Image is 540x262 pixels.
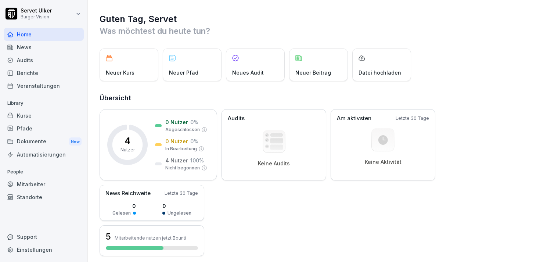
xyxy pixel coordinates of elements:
p: Mitarbeitende nutzen jetzt Bounti [115,235,186,241]
p: In Bearbeitung [165,146,197,152]
div: New [69,137,82,146]
p: Am aktivsten [337,114,371,123]
p: 4 [125,136,130,145]
a: Home [4,28,84,41]
a: Berichte [4,67,84,79]
h2: Übersicht [100,93,529,103]
p: 4 Nutzer [165,157,188,164]
p: Was möchtest du heute tun? [100,25,529,37]
p: People [4,166,84,178]
p: 0 % [190,118,198,126]
p: Neuer Beitrag [295,69,331,76]
div: Support [4,230,84,243]
p: Burger Vision [21,14,52,19]
p: 0 Nutzer [165,118,188,126]
p: 0 % [190,137,198,145]
p: Nutzer [120,147,135,153]
a: Veranstaltungen [4,79,84,92]
a: Automatisierungen [4,148,84,161]
a: Mitarbeiter [4,178,84,191]
p: News Reichweite [105,189,151,198]
p: Library [4,97,84,109]
p: 100 % [190,157,204,164]
p: Ungelesen [168,210,191,216]
p: 0 Nutzer [165,137,188,145]
p: Servet Ulker [21,8,52,14]
a: DokumenteNew [4,135,84,148]
p: Audits [228,114,245,123]
h1: Guten Tag, Servet [100,13,529,25]
a: Kurse [4,109,84,122]
p: Neues Audit [232,69,264,76]
a: Audits [4,54,84,67]
p: Gelesen [112,210,131,216]
a: Pfade [4,122,84,135]
p: Letzte 30 Tage [396,115,429,122]
p: Keine Audits [258,160,290,167]
div: Dokumente [4,135,84,148]
a: News [4,41,84,54]
a: Einstellungen [4,243,84,256]
p: Datei hochladen [359,69,401,76]
p: 0 [162,202,191,210]
p: Nicht begonnen [165,165,200,171]
p: Abgeschlossen [165,126,200,133]
p: Neuer Kurs [106,69,134,76]
p: Keine Aktivität [365,159,402,165]
p: Neuer Pfad [169,69,198,76]
p: 0 [112,202,136,210]
h3: 5 [106,230,111,243]
p: Letzte 30 Tage [165,190,198,197]
a: Standorte [4,191,84,204]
